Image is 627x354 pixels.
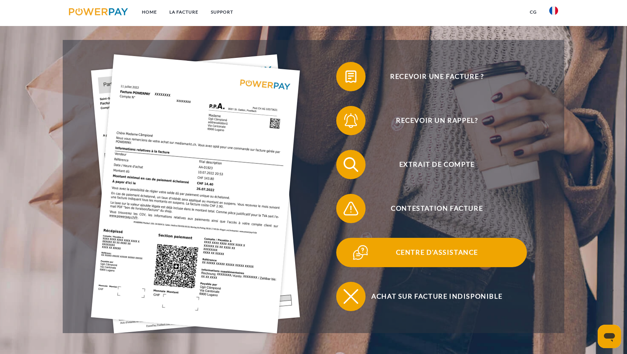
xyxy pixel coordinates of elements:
span: Centre d'assistance [347,238,527,267]
img: qb_warning.svg [342,199,360,218]
a: Home [136,5,163,19]
img: single_invoice_powerpay_fr.jpg [91,54,300,333]
button: Extrait de compte [336,150,527,179]
button: Contestation Facture [336,194,527,223]
span: Achat sur facture indisponible [347,282,527,311]
span: Contestation Facture [347,194,527,223]
button: Centre d'assistance [336,238,527,267]
img: qb_bill.svg [342,67,360,86]
a: CG [524,5,543,19]
img: qb_close.svg [342,287,360,306]
button: Recevoir une facture ? [336,62,527,91]
span: Recevoir un rappel? [347,106,527,135]
span: Extrait de compte [347,150,527,179]
img: qb_bell.svg [342,111,360,130]
img: logo-powerpay.svg [69,8,128,15]
span: Recevoir une facture ? [347,62,527,91]
img: qb_help.svg [351,243,370,262]
img: fr [549,6,558,15]
a: LA FACTURE [163,5,205,19]
img: qb_search.svg [342,155,360,174]
a: Support [205,5,239,19]
iframe: Bouton de lancement de la fenêtre de messagerie [598,325,621,348]
button: Achat sur facture indisponible [336,282,527,311]
button: Recevoir un rappel? [336,106,527,135]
